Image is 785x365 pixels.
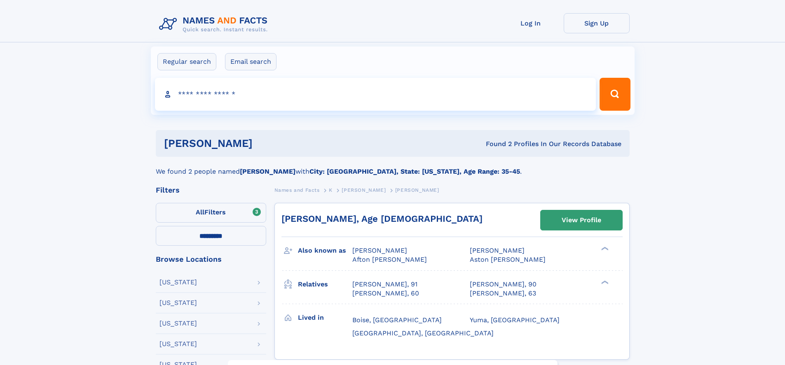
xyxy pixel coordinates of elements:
a: Sign Up [564,13,630,33]
div: View Profile [562,211,601,230]
span: Yuma, [GEOGRAPHIC_DATA] [470,316,560,324]
div: ❯ [599,246,609,251]
a: [PERSON_NAME] [342,185,386,195]
div: [US_STATE] [159,300,197,306]
b: [PERSON_NAME] [240,167,295,175]
div: [US_STATE] [159,341,197,347]
h1: [PERSON_NAME] [164,138,369,149]
a: Log In [498,13,564,33]
b: City: [GEOGRAPHIC_DATA], State: [US_STATE], Age Range: 35-45 [309,167,520,175]
label: Email search [225,53,277,70]
a: Names and Facts [274,185,320,195]
label: Regular search [157,53,216,70]
h3: Lived in [298,311,352,325]
div: [US_STATE] [159,320,197,327]
div: [US_STATE] [159,279,197,286]
a: [PERSON_NAME], 90 [470,280,537,289]
span: [PERSON_NAME] [342,187,386,193]
a: K [329,185,333,195]
div: ❯ [599,279,609,285]
span: Aston [PERSON_NAME] [470,256,546,263]
a: View Profile [541,210,622,230]
button: Search Button [600,78,630,111]
span: All [196,208,204,216]
a: [PERSON_NAME], 91 [352,280,417,289]
span: [PERSON_NAME] [352,246,407,254]
span: Afton [PERSON_NAME] [352,256,427,263]
a: [PERSON_NAME], Age [DEMOGRAPHIC_DATA] [281,214,483,224]
label: Filters [156,203,266,223]
a: [PERSON_NAME], 60 [352,289,419,298]
h3: Relatives [298,277,352,291]
span: [PERSON_NAME] [470,246,525,254]
div: We found 2 people named with . [156,157,630,177]
div: Browse Locations [156,256,266,263]
a: [PERSON_NAME], 63 [470,289,536,298]
span: [GEOGRAPHIC_DATA], [GEOGRAPHIC_DATA] [352,329,494,337]
img: Logo Names and Facts [156,13,274,35]
span: Boise, [GEOGRAPHIC_DATA] [352,316,442,324]
div: Filters [156,186,266,194]
div: Found 2 Profiles In Our Records Database [369,139,621,149]
span: [PERSON_NAME] [395,187,439,193]
input: search input [155,78,596,111]
span: K [329,187,333,193]
h3: Also known as [298,244,352,258]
